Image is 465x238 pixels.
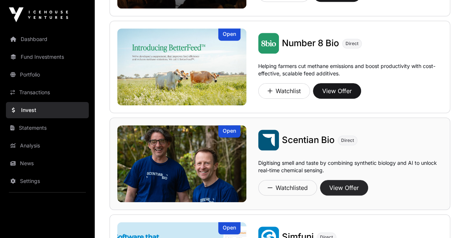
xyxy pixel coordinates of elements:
a: Fund Investments [6,49,89,65]
button: Watchlist [258,83,310,99]
a: Scentian Bio [282,134,335,146]
span: Scentian Bio [282,135,335,145]
a: News [6,155,89,171]
img: Scentian Bio [117,125,246,202]
div: Open [218,28,240,41]
a: Transactions [6,84,89,101]
img: Scentian Bio [258,130,279,150]
a: Dashboard [6,31,89,47]
button: Watchlisted [258,180,317,195]
a: Invest [6,102,89,118]
span: Direct [346,41,358,47]
a: Number 8 BioOpen [117,28,246,105]
a: Settings [6,173,89,189]
img: Icehouse Ventures Logo [9,7,68,22]
span: Number 8 Bio [282,38,339,48]
a: Statements [6,120,89,136]
div: Open [218,125,240,137]
p: Digitising smell and taste by combining synthetic biology and AI to unlock real-time chemical sen... [258,159,442,177]
p: Helping farmers cut methane emissions and boost productivity with cost-effective, scalable feed a... [258,62,442,80]
a: Number 8 Bio [282,37,339,49]
span: Direct [341,137,354,143]
iframe: Chat Widget [428,203,465,238]
a: Portfolio [6,67,89,83]
img: Number 8 Bio [117,28,246,105]
button: View Offer [313,83,361,99]
a: Analysis [6,137,89,154]
img: Number 8 Bio [258,33,279,54]
button: View Offer [320,180,368,195]
div: Open [218,222,240,234]
a: Scentian BioOpen [117,125,246,202]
